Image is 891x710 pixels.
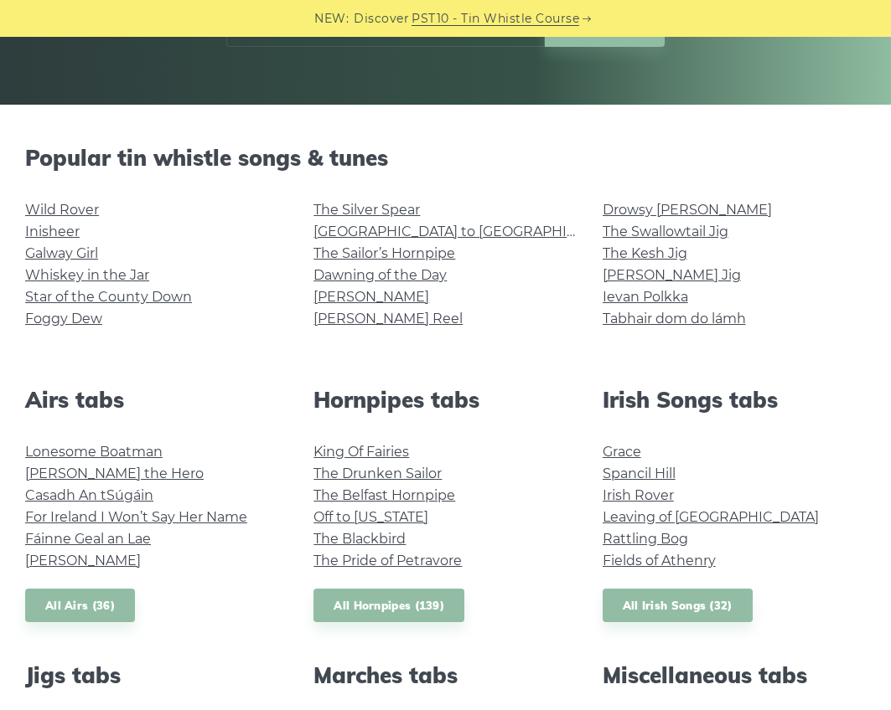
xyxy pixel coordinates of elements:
a: All Airs (36) [25,589,135,623]
a: Dawning of the Day [313,267,447,283]
a: Galway Girl [25,245,98,261]
a: Tabhair dom do lámh [603,311,746,327]
span: NEW: [314,9,349,28]
h2: Miscellaneous tabs [603,662,866,688]
a: The Pride of Petravore [313,553,462,569]
a: The Drunken Sailor [313,466,442,481]
a: Irish Rover [603,487,674,503]
a: King Of Fairies [313,444,409,460]
a: Foggy Dew [25,311,102,327]
a: All Irish Songs (32) [603,589,753,623]
a: Fáinne Geal an Lae [25,531,151,547]
a: The Sailor’s Hornpipe [313,245,455,261]
h2: Popular tin whistle songs & tunes [25,145,866,171]
a: Rattling Bog [603,531,688,547]
a: For Ireland I Won’t Say Her Name [25,509,247,525]
a: Inisheer [25,224,80,239]
a: Wild Rover [25,202,99,218]
a: Drowsy [PERSON_NAME] [603,202,772,218]
a: The Swallowtail Jig [603,224,728,239]
span: Discover [354,9,409,28]
a: Fields of Athenry [603,553,716,569]
h2: Hornpipes tabs [313,387,577,413]
a: All Hornpipes (139) [313,589,464,623]
a: Whiskey in the Jar [25,267,149,283]
a: [GEOGRAPHIC_DATA] to [GEOGRAPHIC_DATA] [313,224,623,239]
a: [PERSON_NAME] the Hero [25,466,204,481]
h2: Irish Songs tabs [603,387,866,413]
a: [PERSON_NAME] [313,289,429,305]
a: [PERSON_NAME] Reel [313,311,463,327]
a: The Blackbird [313,531,406,547]
a: Off to [US_STATE] [313,509,428,525]
a: Lonesome Boatman [25,444,163,460]
a: PST10 - Tin Whistle Course [412,9,579,28]
a: Grace [603,444,641,460]
a: [PERSON_NAME] Jig [603,267,741,283]
h2: Airs tabs [25,387,288,413]
a: [PERSON_NAME] [25,553,141,569]
a: The Kesh Jig [603,245,687,261]
a: The Silver Spear [313,202,420,218]
a: Star of the County Down [25,289,192,305]
a: Leaving of [GEOGRAPHIC_DATA] [603,509,819,525]
h2: Marches tabs [313,662,577,688]
a: Spancil Hill [603,466,676,481]
a: The Belfast Hornpipe [313,487,455,503]
a: Casadh An tSúgáin [25,487,153,503]
a: Ievan Polkka [603,289,688,305]
h2: Jigs tabs [25,662,288,688]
